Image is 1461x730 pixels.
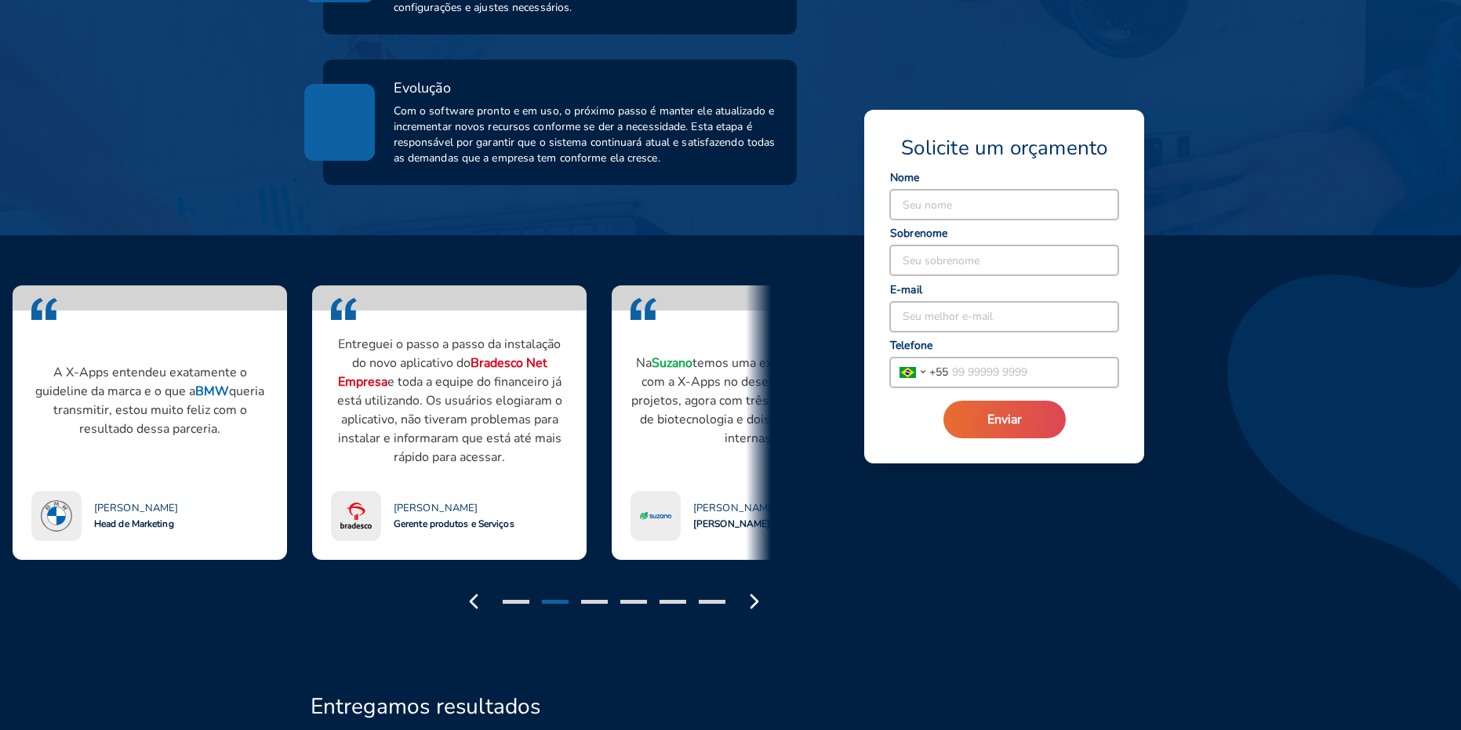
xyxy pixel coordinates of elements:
[94,518,174,530] span: Head de Marketing
[929,364,948,380] span: + 55
[31,363,268,438] p: A X-Apps entendeu exatamente o guideline da marca e o que a queria transmitir, estou muito feliz ...
[948,358,1118,387] input: 99 99999 9999
[195,383,229,400] strong: BMW
[987,411,1022,428] span: Enviar
[331,335,568,467] p: Entreguei o passo a passo da instalação do novo aplicativo do e toda a equipe do financeiro já es...
[890,190,1118,220] input: Seu nome
[693,518,818,530] span: [PERSON_NAME] e Celulose
[890,302,1118,332] input: Seu melhor e-mail
[901,135,1107,162] span: Solicite um orçamento
[338,354,547,390] strong: Bradesco Net Empresa
[394,78,452,97] span: Evolução
[311,693,541,720] h2: Entregamos resultados
[394,518,514,530] span: Gerente produtos e Serviços
[94,502,178,514] span: [PERSON_NAME]
[631,354,867,448] p: Na temos uma excelente parceria com a X-Apps no desenvolvimento de projetos, agora com três siste...
[394,104,779,166] span: Com o software pronto e em uso, o próximo passo é manter ele atualizado e incrementar novos recur...
[652,354,692,372] strong: Suzano
[394,502,478,514] span: [PERSON_NAME]
[693,502,777,514] span: [PERSON_NAME]
[890,245,1118,275] input: Seu sobrenome
[943,401,1066,438] button: Enviar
